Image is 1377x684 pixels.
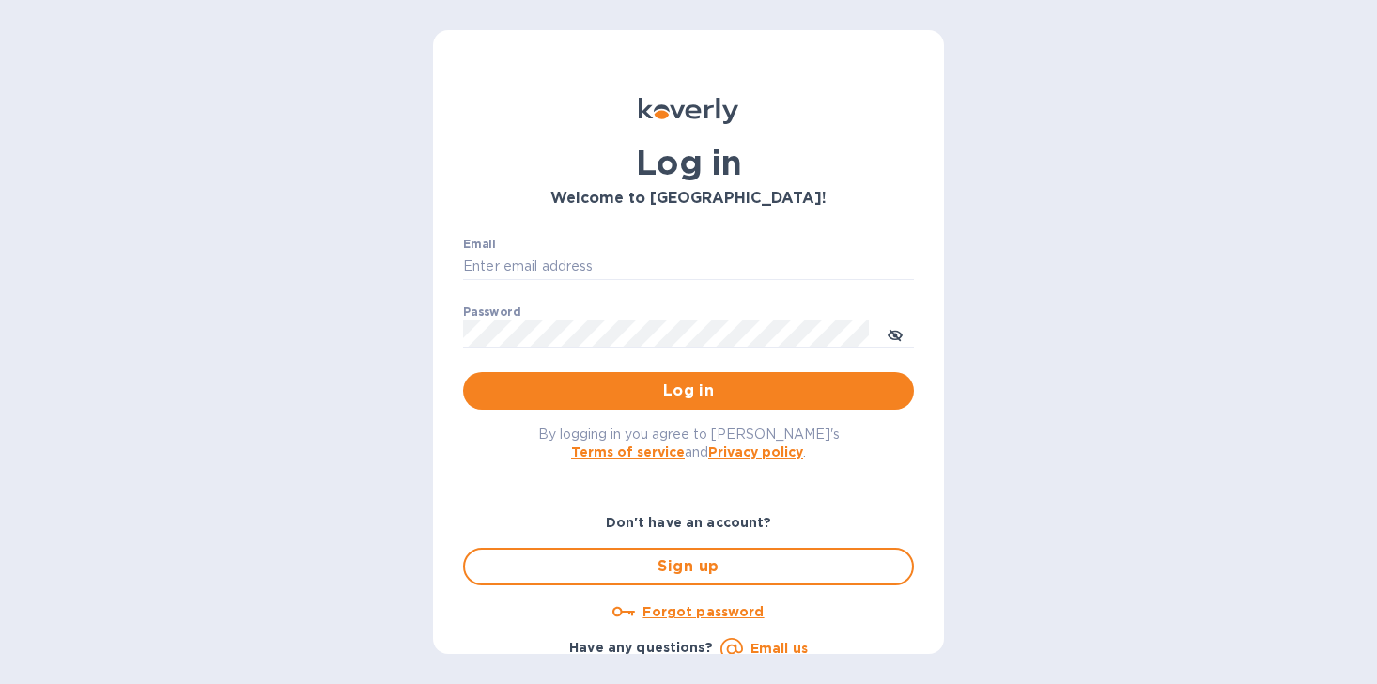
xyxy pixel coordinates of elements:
span: By logging in you agree to [PERSON_NAME]'s and . [538,427,840,459]
span: Sign up [480,555,897,578]
a: Privacy policy [708,444,803,459]
input: Enter email address [463,253,914,281]
span: Log in [478,380,899,402]
label: Password [463,306,520,318]
button: toggle password visibility [876,315,914,352]
h3: Welcome to [GEOGRAPHIC_DATA]! [463,190,914,208]
a: Terms of service [571,444,685,459]
b: Have any questions? [569,640,713,655]
button: Log in [463,372,914,410]
img: Koverly [639,98,738,124]
u: Forgot password [642,604,764,619]
label: Email [463,239,496,250]
b: Don't have an account? [606,515,772,530]
a: Email us [750,641,808,656]
h1: Log in [463,143,914,182]
button: Sign up [463,548,914,585]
